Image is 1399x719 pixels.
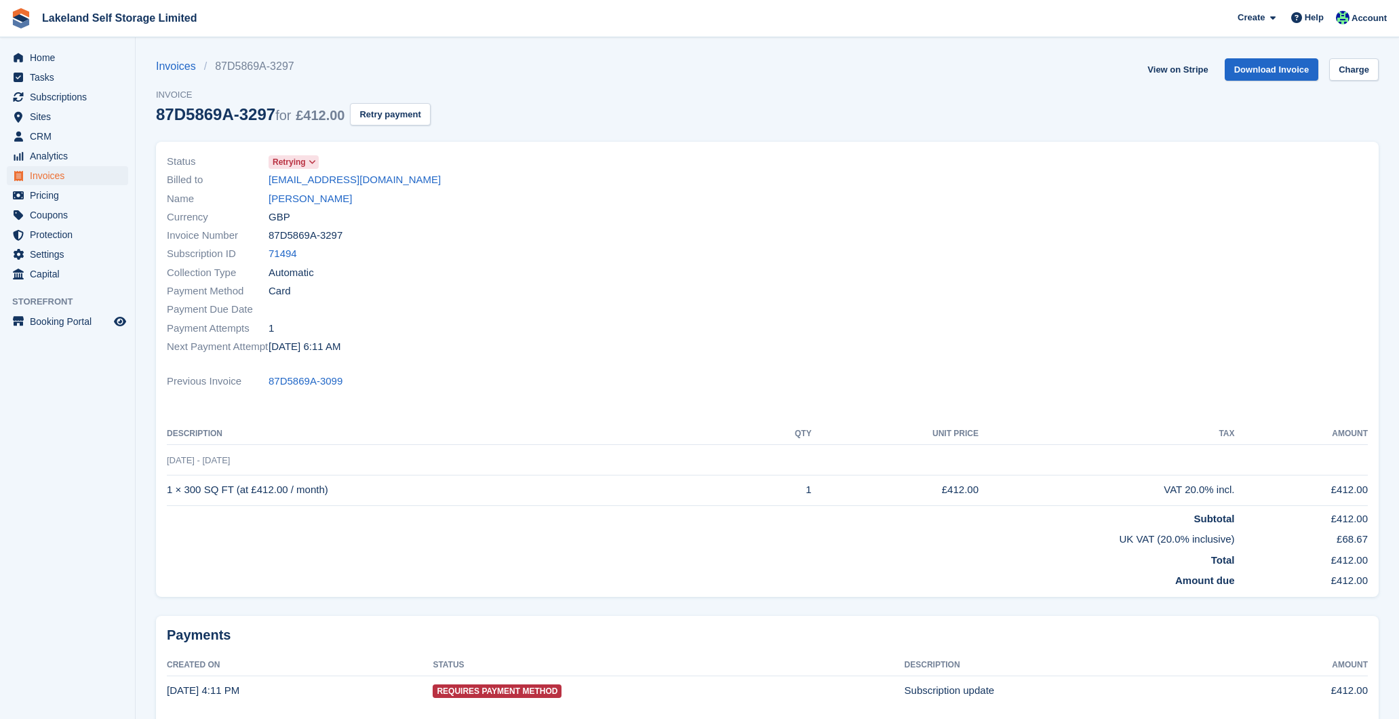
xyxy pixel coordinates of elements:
[751,423,811,445] th: QTY
[112,313,128,330] a: Preview store
[167,321,269,336] span: Payment Attempts
[1194,513,1235,524] strong: Subtotal
[1352,12,1387,25] span: Account
[1235,423,1368,445] th: Amount
[167,655,433,676] th: Created On
[167,191,269,207] span: Name
[7,225,128,244] a: menu
[812,423,979,445] th: Unit Price
[7,186,128,205] a: menu
[7,245,128,264] a: menu
[296,108,344,123] span: £412.00
[1235,568,1368,589] td: £412.00
[156,105,344,123] div: 87D5869A-3297
[269,265,314,281] span: Automatic
[30,245,111,264] span: Settings
[905,676,1234,705] td: Subscription update
[7,88,128,106] a: menu
[1329,58,1379,81] a: Charge
[167,172,269,188] span: Billed to
[1175,575,1235,586] strong: Amount due
[1225,58,1319,81] a: Download Invoice
[30,166,111,185] span: Invoices
[1142,58,1213,81] a: View on Stripe
[167,374,269,389] span: Previous Invoice
[7,127,128,146] a: menu
[7,206,128,225] a: menu
[7,147,128,166] a: menu
[167,154,269,170] span: Status
[1235,475,1368,505] td: £412.00
[167,228,269,244] span: Invoice Number
[269,321,274,336] span: 1
[433,684,561,698] span: Requires Payment Method
[167,684,239,696] time: 2025-10-04 15:11:18 UTC
[269,172,441,188] a: [EMAIL_ADDRESS][DOMAIN_NAME]
[350,103,430,125] button: Retry payment
[7,48,128,67] a: menu
[433,655,904,676] th: Status
[12,295,135,309] span: Storefront
[167,455,230,465] span: [DATE] - [DATE]
[905,655,1234,676] th: Description
[167,526,1235,547] td: UK VAT (20.0% inclusive)
[751,475,811,505] td: 1
[1235,505,1368,526] td: £412.00
[30,48,111,67] span: Home
[156,58,204,75] a: Invoices
[269,210,290,225] span: GBP
[1238,11,1265,24] span: Create
[1234,655,1368,676] th: Amount
[167,265,269,281] span: Collection Type
[812,475,979,505] td: £412.00
[30,147,111,166] span: Analytics
[167,423,751,445] th: Description
[30,265,111,284] span: Capital
[30,206,111,225] span: Coupons
[269,374,342,389] a: 87D5869A-3099
[167,246,269,262] span: Subscription ID
[167,210,269,225] span: Currency
[7,312,128,331] a: menu
[30,68,111,87] span: Tasks
[7,107,128,126] a: menu
[156,58,431,75] nav: breadcrumbs
[7,265,128,284] a: menu
[156,88,431,102] span: Invoice
[30,88,111,106] span: Subscriptions
[269,339,340,355] time: 2025-10-07 05:11:23 UTC
[269,284,291,299] span: Card
[269,228,342,244] span: 87D5869A-3297
[30,107,111,126] span: Sites
[979,482,1235,498] div: VAT 20.0% incl.
[269,154,319,170] a: Retrying
[269,191,352,207] a: [PERSON_NAME]
[1211,554,1235,566] strong: Total
[7,166,128,185] a: menu
[167,339,269,355] span: Next Payment Attempt
[979,423,1235,445] th: Tax
[7,68,128,87] a: menu
[37,7,203,29] a: Lakeland Self Storage Limited
[1305,11,1324,24] span: Help
[167,302,269,317] span: Payment Due Date
[11,8,31,28] img: stora-icon-8386f47178a22dfd0bd8f6a31ec36ba5ce8667c1dd55bd0f319d3a0aa187defe.svg
[30,312,111,331] span: Booking Portal
[1235,547,1368,568] td: £412.00
[275,108,291,123] span: for
[1235,526,1368,547] td: £68.67
[273,156,306,168] span: Retrying
[1336,11,1349,24] img: Steve Aynsley
[269,246,297,262] a: 71494
[167,284,269,299] span: Payment Method
[1234,676,1368,705] td: £412.00
[167,627,1368,644] h2: Payments
[30,186,111,205] span: Pricing
[30,225,111,244] span: Protection
[167,475,751,505] td: 1 × 300 SQ FT (at £412.00 / month)
[30,127,111,146] span: CRM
